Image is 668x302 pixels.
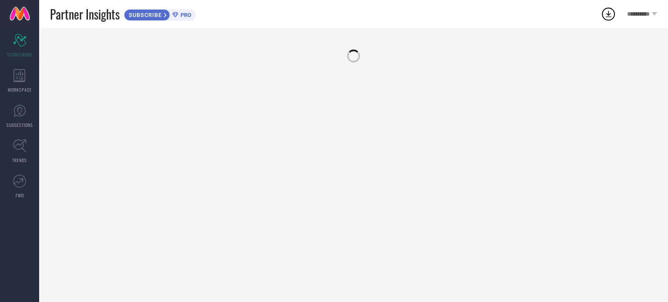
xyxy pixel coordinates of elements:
[16,192,24,199] span: FWD
[601,6,616,22] div: Open download list
[178,12,191,18] span: PRO
[124,12,164,18] span: SUBSCRIBE
[12,157,27,163] span: TRENDS
[7,122,33,128] span: SUGGESTIONS
[7,51,33,58] span: SCORECARDS
[124,7,196,21] a: SUBSCRIBEPRO
[8,86,32,93] span: WORKSPACE
[50,5,120,23] span: Partner Insights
